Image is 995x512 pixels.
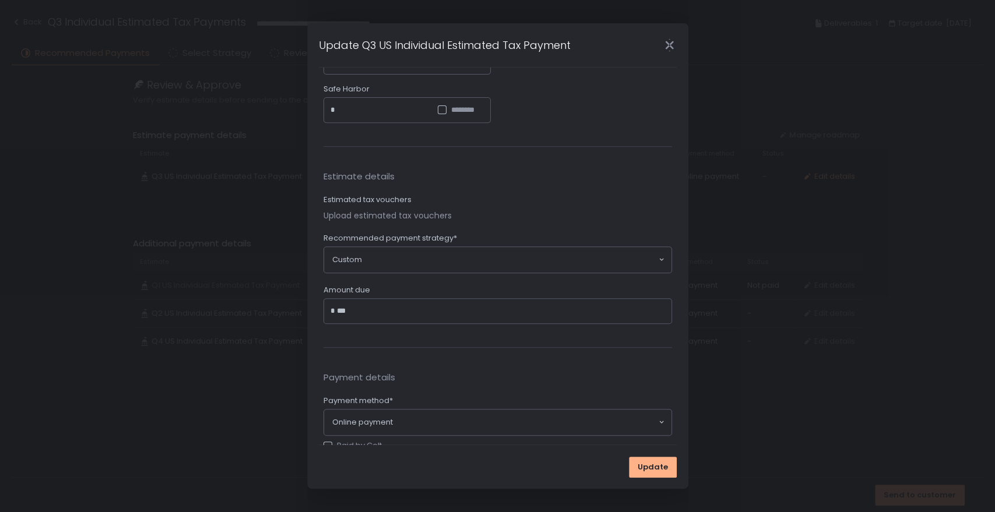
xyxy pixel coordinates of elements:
div: Search for option [324,247,671,273]
input: Search for option [362,254,658,266]
span: Online payment [332,417,393,428]
div: Close [651,38,688,52]
input: Search for option [393,416,658,428]
span: Update [638,462,668,472]
span: Amount due [324,285,370,295]
button: Upload estimated tax vouchers [324,210,452,221]
span: Recommended payment strategy* [324,233,457,243]
span: Payment method* [324,396,393,406]
div: Search for option [324,409,671,435]
span: Custom [332,255,362,265]
label: Estimated tax vouchers [324,195,412,205]
span: Safe Harbor [324,84,370,94]
span: Payment details [324,371,672,384]
span: Estimate details [324,170,672,183]
h1: Update Q3 US Individual Estimated Tax Payment [319,37,571,53]
button: Update [629,457,677,478]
